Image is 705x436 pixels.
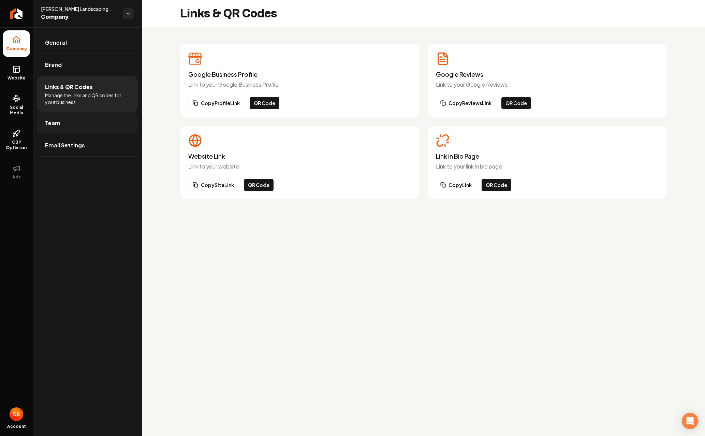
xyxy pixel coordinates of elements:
[3,105,30,116] span: Social Media
[482,179,511,191] button: QR Code
[37,134,138,156] a: Email Settings
[436,97,496,109] button: CopyReviewsLink
[37,32,138,54] a: General
[3,46,30,52] span: Company
[3,124,30,156] a: GBP Optimizer
[188,153,411,160] h3: Website Link
[3,89,30,121] a: Social Media
[45,61,62,69] span: Brand
[7,424,26,429] span: Account
[436,179,476,191] button: CopyLink
[5,75,28,81] span: Website
[188,179,238,191] button: CopySiteLink
[10,407,23,421] button: Open user button
[188,97,244,109] button: CopyProfileLink
[41,12,117,22] span: Company
[188,81,411,89] p: Link to your Google Business Profile
[188,71,411,78] h3: Google Business Profile
[45,141,85,149] span: Email Settings
[10,174,24,180] span: Ads
[436,71,659,78] h3: Google Reviews
[244,179,274,191] button: QR Code
[250,97,279,109] button: QR Code
[3,159,30,185] button: Ads
[10,8,23,19] img: Rebolt Logo
[41,5,117,12] span: [PERSON_NAME] Landscaping and Design
[37,112,138,134] a: Team
[436,81,659,89] p: Link to your Google Reviews
[3,140,30,150] span: GBP Optimizer
[37,54,138,76] a: Brand
[45,83,93,91] span: Links & QR Codes
[436,153,659,160] h3: Link in Bio Page
[10,407,23,421] img: Damian Bednarz
[45,39,67,47] span: General
[188,162,411,171] p: Link to your website
[682,413,698,429] div: Open Intercom Messenger
[45,119,60,127] span: Team
[3,60,30,86] a: Website
[180,7,277,20] h2: Links & QR Codes
[436,162,659,171] p: Link to your link in bio page
[45,92,130,105] span: Manage the links and QR codes for your business.
[501,97,531,109] button: QR Code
